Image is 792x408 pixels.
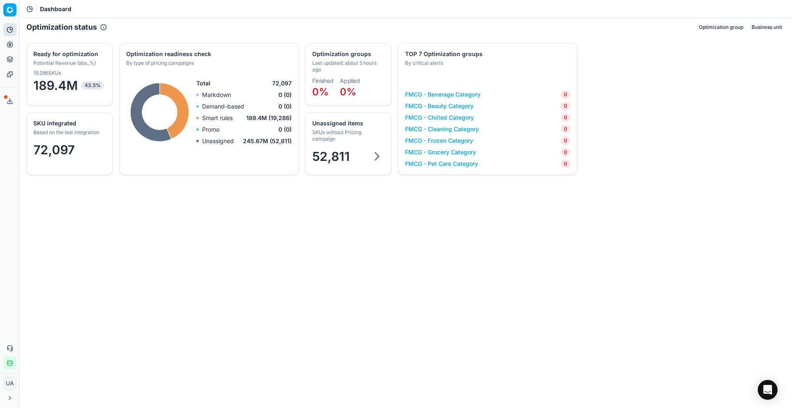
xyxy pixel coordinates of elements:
[26,21,97,33] h2: Optimization status
[561,125,570,133] span: 0
[40,5,71,13] nav: breadcrumb
[33,142,75,157] span: 72,097
[758,380,778,400] div: Open Intercom Messenger
[561,137,570,145] span: 0
[405,60,569,66] div: By critical alerts
[340,78,360,84] dt: Applied
[312,149,350,164] span: 52,811
[405,102,474,110] a: FMCG - Beauty Category
[340,86,356,98] span: 0%
[405,125,479,133] a: FMCG - Cleaning Category
[278,125,292,134] span: 0 (0)
[202,91,231,99] p: Markdown
[33,70,61,76] span: 19,286 SKUs
[405,137,473,145] a: FMCG - Frozen Category
[405,50,569,58] div: TOP 7 Optimization groups
[243,137,292,145] span: 245.67M (52,811)
[561,113,570,122] span: 0
[33,60,104,66] div: Potential Revenue (abs.,%)
[202,114,233,122] p: Smart rules
[405,148,476,156] a: FMCG - Grocery Category
[272,79,292,87] span: 72,097
[126,50,290,58] div: Optimization readiness check
[278,102,292,111] span: 0 (0)
[312,119,383,127] div: Unassigned items
[312,78,333,84] dt: Finished
[312,129,383,142] div: SKUs without Pricing campaign
[126,60,290,66] div: By type of pricing campaigns
[312,50,383,58] div: Optimization groups
[4,377,16,389] span: UA
[561,102,570,110] span: 0
[33,50,104,58] div: Ready for optimization
[695,22,747,32] button: Optimization group
[40,5,71,13] span: Dashboard
[3,377,16,390] button: UA
[33,129,104,136] div: Based on the last integration
[312,86,329,98] span: 0%
[246,114,292,122] span: 189.4M (19,286)
[33,78,106,93] span: 189.4M
[202,137,234,145] p: Unassigned
[561,160,570,168] span: 0
[81,81,104,90] span: 43.5%
[405,113,474,122] a: FMCG - Chilled Category
[196,79,210,87] span: Total
[202,102,244,111] p: Demand-based
[405,160,478,168] a: FMCG - Pet Care Category
[33,119,104,127] div: SKU integrated
[748,22,785,32] button: Business unit
[202,125,219,134] p: Promo
[405,90,481,99] a: FMCG - Beverage Category
[278,91,292,99] span: 0 (0)
[312,60,383,73] div: Last updated: about 3 hours ago
[561,90,570,99] span: 0
[561,148,570,156] span: 0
